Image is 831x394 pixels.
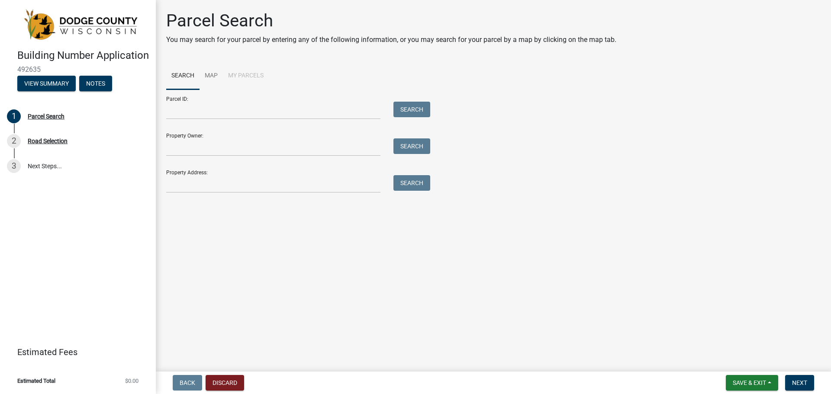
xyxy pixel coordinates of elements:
[726,375,778,391] button: Save & Exit
[393,175,430,191] button: Search
[7,343,142,361] a: Estimated Fees
[166,10,616,31] h1: Parcel Search
[7,109,21,123] div: 1
[17,49,149,62] h4: Building Number Application
[125,378,138,384] span: $0.00
[206,375,244,391] button: Discard
[7,159,21,173] div: 3
[785,375,814,391] button: Next
[733,379,766,386] span: Save & Exit
[393,102,430,117] button: Search
[792,379,807,386] span: Next
[393,138,430,154] button: Search
[17,378,55,384] span: Estimated Total
[17,76,76,91] button: View Summary
[28,138,68,144] div: Road Selection
[17,65,138,74] span: 492635
[173,375,202,391] button: Back
[200,62,223,90] a: Map
[166,35,616,45] p: You may search for your parcel by entering any of the following information, or you may search fo...
[180,379,195,386] span: Back
[17,80,76,87] wm-modal-confirm: Summary
[7,134,21,148] div: 2
[79,76,112,91] button: Notes
[166,62,200,90] a: Search
[79,80,112,87] wm-modal-confirm: Notes
[28,113,64,119] div: Parcel Search
[17,9,142,40] img: Dodge County, Wisconsin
